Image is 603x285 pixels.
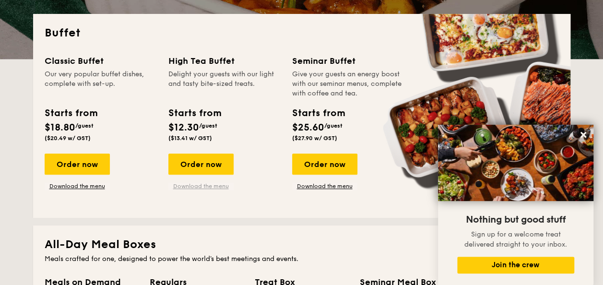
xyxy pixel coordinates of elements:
div: Order now [168,154,234,175]
div: Order now [292,154,357,175]
span: Sign up for a welcome treat delivered straight to your inbox. [464,230,567,249]
div: Classic Buffet [45,54,157,68]
div: Our very popular buffet dishes, complete with set-up. [45,70,157,98]
img: DSC07876-Edit02-Large.jpeg [438,125,593,201]
h2: Buffet [45,25,559,41]
a: Download the menu [45,182,110,190]
div: Give your guests an energy boost with our seminar menus, complete with coffee and tea. [292,70,404,98]
div: Starts from [168,106,221,120]
div: Order now [45,154,110,175]
span: Nothing but good stuff [466,214,566,226]
div: Starts from [292,106,344,120]
span: $12.30 [168,122,199,133]
span: $18.80 [45,122,75,133]
div: Seminar Buffet [292,54,404,68]
a: Download the menu [168,182,234,190]
h2: All-Day Meal Boxes [45,237,559,252]
span: /guest [199,122,217,129]
span: /guest [324,122,343,129]
div: High Tea Buffet [168,54,281,68]
button: Join the crew [457,257,574,273]
a: Download the menu [292,182,357,190]
span: /guest [75,122,94,129]
span: $25.60 [292,122,324,133]
span: ($27.90 w/ GST) [292,135,337,142]
span: ($20.49 w/ GST) [45,135,91,142]
div: Delight your guests with our light and tasty bite-sized treats. [168,70,281,98]
div: Meals crafted for one, designed to power the world's best meetings and events. [45,254,559,264]
span: ($13.41 w/ GST) [168,135,212,142]
button: Close [576,127,591,142]
div: Starts from [45,106,97,120]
